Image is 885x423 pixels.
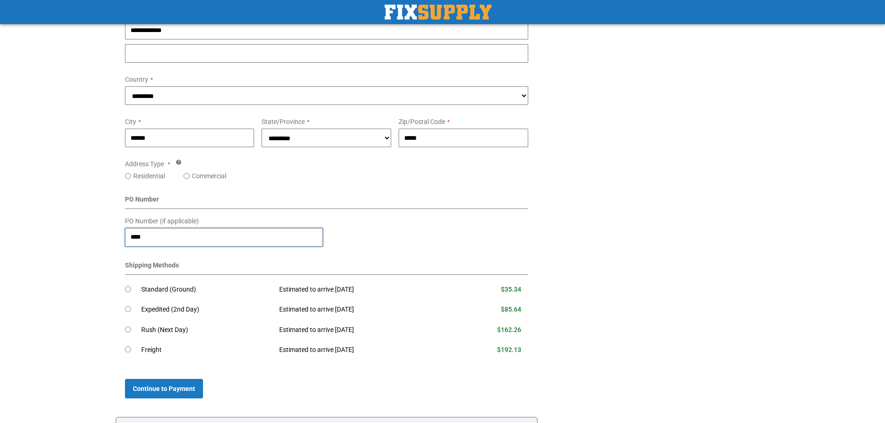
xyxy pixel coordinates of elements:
span: Country [125,76,148,83]
span: Address Type [125,160,164,168]
a: store logo [385,5,492,20]
div: PO Number [125,195,529,209]
div: Shipping Methods [125,260,529,275]
label: Commercial [192,171,226,181]
td: Estimated to arrive [DATE] [272,280,452,300]
span: Continue to Payment [133,385,195,392]
span: PO Number (if applicable) [125,217,199,225]
span: $35.34 [501,286,521,293]
span: $162.26 [497,326,521,333]
button: Continue to Payment [125,379,203,398]
span: City [125,118,136,125]
td: Expedited (2nd Day) [141,299,273,320]
td: Estimated to arrive [DATE] [272,299,452,320]
td: Freight [141,340,273,360]
span: Zip/Postal Code [399,118,445,125]
img: Fix Industrial Supply [385,5,492,20]
td: Estimated to arrive [DATE] [272,320,452,340]
label: Residential [133,171,165,181]
span: State/Province [262,118,305,125]
span: $192.13 [497,346,521,353]
td: Rush (Next Day) [141,320,273,340]
td: Standard (Ground) [141,280,273,300]
td: Estimated to arrive [DATE] [272,340,452,360]
span: $85.64 [501,306,521,313]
